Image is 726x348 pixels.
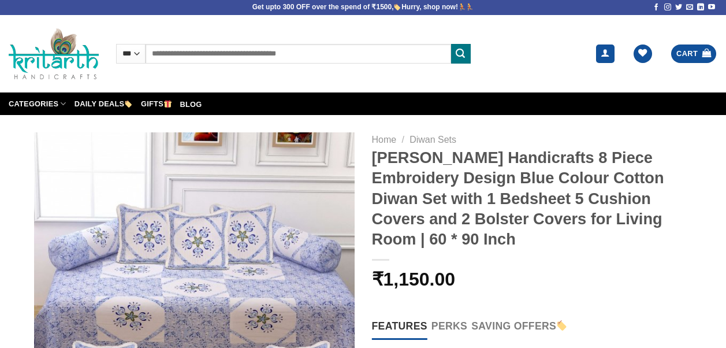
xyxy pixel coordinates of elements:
a: Gifts [141,94,172,113]
span: ₹ [372,269,384,290]
a: Follow on Twitter [675,3,682,12]
img: 🏷️ [557,320,567,331]
button: Submit [451,44,471,64]
span: Cart [676,48,698,60]
a: Diwan Sets [409,135,456,145]
a: Wishlist [634,45,652,64]
a: Send us an email [686,3,693,12]
img: 🏃 [466,3,473,10]
img: 🏃 [459,3,466,10]
h1: [PERSON_NAME] Handicrafts 8 Piece Embroidery Design Blue Colour Cotton Diwan Set with 1 Bedsheet ... [372,147,693,250]
img: 🎁 [164,100,172,108]
img: 🏷️ [125,100,132,108]
span: Perks [431,318,467,334]
a: Follow on Instagram [664,3,671,12]
span: Saving offers [471,318,568,334]
a: Daily Deals [75,94,133,113]
a: Blog [180,98,202,112]
a: Follow on LinkedIn [697,3,704,12]
a: Login [596,45,615,64]
span: / [401,135,404,145]
b: Get upto 300 OFF over the spend of ₹1500, Hurry, shop now! [252,3,458,11]
bdi: 1,150.00 [372,269,456,290]
a: Follow on YouTube [708,3,715,12]
a: Home [372,135,397,145]
a: View cart [671,45,716,64]
a: Categories [9,92,66,115]
nav: Breadcrumb [372,132,693,147]
img: Kritarth Handicrafts [9,28,99,79]
span: Features [372,318,427,334]
img: 🏷️ [394,3,401,10]
a: Follow on Facebook [653,3,660,12]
